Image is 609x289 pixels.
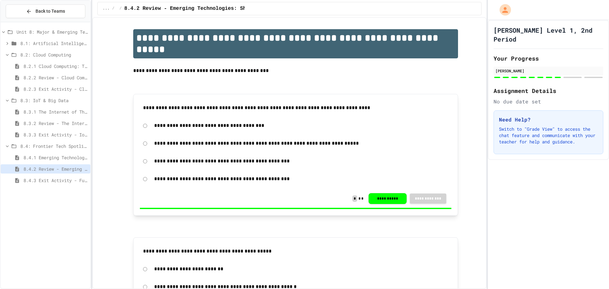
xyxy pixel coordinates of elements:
div: No due date set [494,98,603,105]
span: Unit 8: Major & Emerging Technologies [16,29,88,35]
button: Back to Teams [6,4,85,18]
span: 8.4.2 Review - Emerging Technologies: Shaping Our Digital Future [124,5,319,12]
div: My Account [493,3,513,17]
span: 8.1: Artificial Intelligence Basics [20,40,88,47]
h3: Need Help? [499,116,598,123]
h2: Assignment Details [494,86,603,95]
span: 8.3: IoT & Big Data [20,97,88,104]
span: 8.3.3 Exit Activity - IoT Data Detective Challenge [23,131,88,138]
span: Back to Teams [36,8,65,15]
span: 8.4.2 Review - Emerging Technologies: Shaping Our Digital Future [23,166,88,172]
span: 8.3.2 Review - The Internet of Things and Big Data [23,120,88,127]
span: ... [103,6,110,11]
span: 8.4.3 Exit Activity - Future Tech Challenge [23,177,88,184]
span: 8.2.3 Exit Activity - Cloud Service Detective [23,86,88,92]
span: 8.2.2 Review - Cloud Computing [23,74,88,81]
span: 8.3.1 The Internet of Things and Big Data: Our Connected Digital World [23,108,88,115]
span: / [112,6,114,11]
span: 8.4.1 Emerging Technologies: Shaping Our Digital Future [23,154,88,161]
span: / [120,6,122,11]
span: 8.4: Frontier Tech Spotlight [20,143,88,149]
h2: Your Progress [494,54,603,63]
iframe: To enrich screen reader interactions, please activate Accessibility in Grammarly extension settings [582,264,603,283]
p: Switch to "Grade View" to access the chat feature and communicate with your teacher for help and ... [499,126,598,145]
span: 8.2.1 Cloud Computing: Transforming the Digital World [23,63,88,69]
h1: [PERSON_NAME] Level 1, 2nd Period [494,26,603,43]
div: [PERSON_NAME] [495,68,601,74]
span: 8.2: Cloud Computing [20,51,88,58]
